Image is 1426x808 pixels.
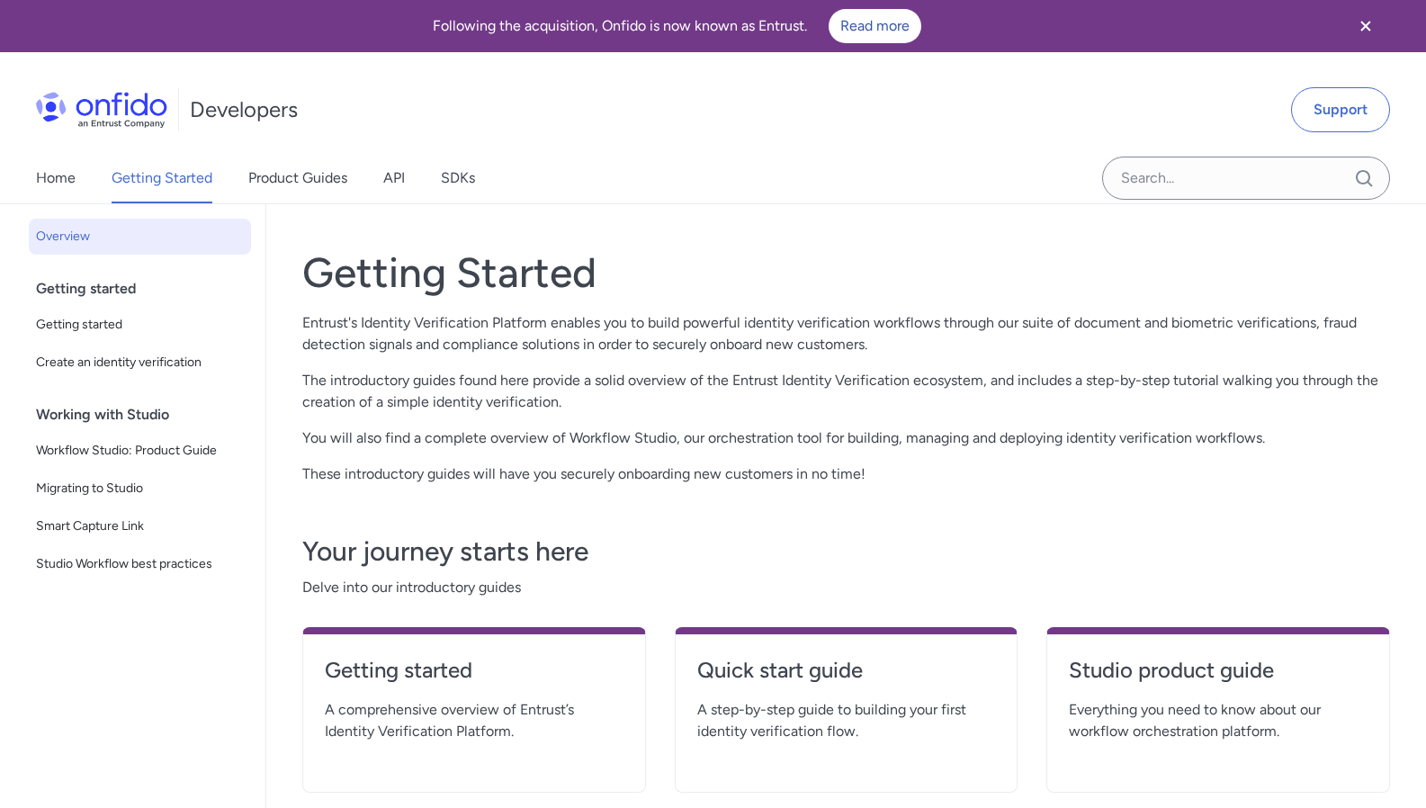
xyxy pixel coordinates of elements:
a: Smart Capture Link [29,508,251,544]
span: Studio Workflow best practices [36,553,244,575]
h1: Getting Started [302,247,1390,298]
p: The introductory guides found here provide a solid overview of the Entrust Identity Verification ... [302,370,1390,413]
a: Support [1291,87,1390,132]
div: Following the acquisition, Onfido is now known as Entrust. [22,9,1332,43]
a: Workflow Studio: Product Guide [29,433,251,469]
span: Delve into our introductory guides [302,577,1390,598]
p: These introductory guides will have you securely onboarding new customers in no time! [302,463,1390,485]
h4: Quick start guide [697,656,996,685]
img: Onfido Logo [36,92,167,128]
a: Home [36,153,76,203]
input: Onfido search input field [1102,157,1390,200]
span: Everything you need to know about our workflow orchestration platform. [1069,699,1368,742]
a: Quick start guide [697,656,996,699]
a: Product Guides [248,153,347,203]
a: Create an identity verification [29,345,251,381]
h1: Developers [190,95,298,124]
h4: Getting started [325,656,623,685]
h3: Your journey starts here [302,534,1390,570]
span: A step-by-step guide to building your first identity verification flow. [697,699,996,742]
a: Studio Workflow best practices [29,546,251,582]
a: Overview [29,219,251,255]
svg: Close banner [1355,15,1377,37]
p: You will also find a complete overview of Workflow Studio, our orchestration tool for building, m... [302,427,1390,449]
button: Close banner [1332,4,1399,49]
a: API [383,153,405,203]
div: Getting started [36,271,258,307]
a: Getting started [29,307,251,343]
span: Getting started [36,314,244,336]
span: A comprehensive overview of Entrust’s Identity Verification Platform. [325,699,623,742]
h4: Studio product guide [1069,656,1368,685]
span: Overview [36,226,244,247]
span: Create an identity verification [36,352,244,373]
p: Entrust's Identity Verification Platform enables you to build powerful identity verification work... [302,312,1390,355]
div: Working with Studio [36,397,258,433]
span: Migrating to Studio [36,478,244,499]
a: Read more [829,9,921,43]
a: Getting started [325,656,623,699]
a: Getting Started [112,153,212,203]
span: Smart Capture Link [36,516,244,537]
a: Migrating to Studio [29,471,251,507]
a: Studio product guide [1069,656,1368,699]
a: SDKs [441,153,475,203]
span: Workflow Studio: Product Guide [36,440,244,462]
